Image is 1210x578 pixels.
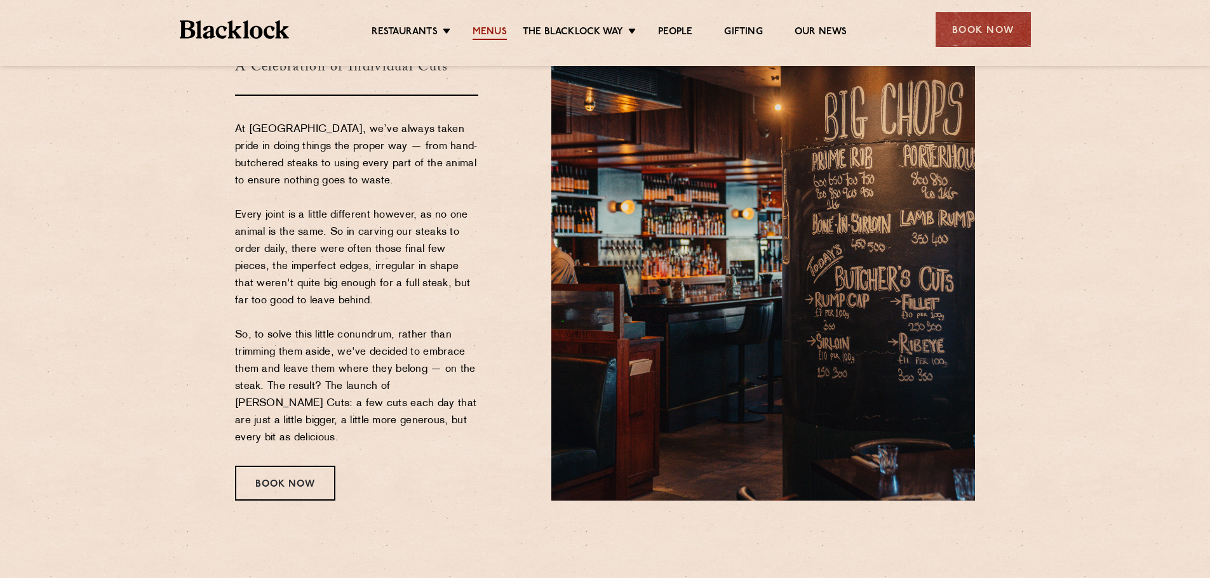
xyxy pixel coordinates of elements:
a: The Blacklock Way [523,26,623,40]
a: People [658,26,692,40]
a: Menus [473,26,507,40]
div: Book Now [235,466,335,501]
a: Our News [795,26,847,40]
a: Gifting [724,26,762,40]
p: At [GEOGRAPHIC_DATA], we’ve always taken pride in doing things the proper way — from hand-butcher... [235,121,478,447]
div: Book Now [936,12,1031,47]
h3: A Celebration of Individual Cuts [235,38,478,96]
a: Restaurants [372,26,438,40]
img: BL_Textured_Logo-footer-cropped.svg [180,20,290,39]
